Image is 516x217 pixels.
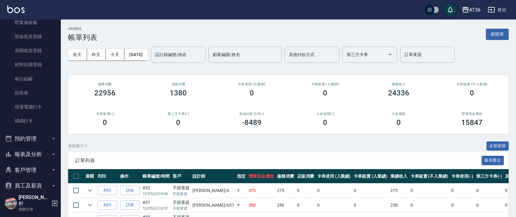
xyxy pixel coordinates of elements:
td: 0 [296,198,316,212]
h3: 0 [397,118,401,127]
h3: 0 [323,118,327,127]
a: 營業儀表板 [2,16,58,30]
th: 卡券販賣 (入業績) [352,169,389,183]
h2: ORDERS [68,27,97,31]
th: 卡券使用(-) [450,169,475,183]
div: 不留客資 [173,185,190,191]
button: save [444,4,456,16]
a: 高階收支登錄 [2,44,58,58]
button: 報表匯出 [482,156,504,165]
button: 前天 [68,49,87,60]
td: 0 [316,198,352,212]
th: 服務消費 [275,169,296,183]
a: 排班表 [2,86,58,100]
h2: 入金儲值 [369,112,428,116]
h2: 第三方卡券(-) [149,112,208,116]
button: 新開單 [486,29,509,40]
td: 275 [275,183,296,198]
h3: 0 [103,118,107,127]
h2: 卡券使用 (入業績) [222,82,281,86]
a: 新開單 [486,31,509,37]
a: 報表匯出 [482,157,504,163]
td: 0 [409,183,450,198]
h3: 服務消費 [75,82,134,86]
td: Y [236,183,247,198]
button: 今天 [106,49,125,60]
h3: 0 [470,89,474,97]
th: 帳單編號/時間 [141,169,171,183]
h3: 22956 [94,89,116,97]
a: 掃碼打卡 [2,114,58,128]
td: 275 [247,183,276,198]
button: 昨天 [87,49,106,60]
th: 客戶 [171,169,191,183]
th: 操作 [119,169,141,183]
a: 材料自購登錄 [2,58,58,72]
h3: 0 [250,89,254,97]
button: 預約管理 [2,131,58,147]
td: 0 [352,198,389,212]
button: expand row [85,201,95,210]
td: 0 [296,183,316,198]
img: Person [5,197,17,209]
th: 營業現金應收 [247,169,276,183]
button: Open [385,50,395,59]
h2: 其他付款方式(-) [222,112,281,116]
button: 客戶管理 [2,162,58,178]
button: AT36 [459,4,483,16]
td: 0 [475,198,504,212]
h3: -8489 [242,118,261,127]
button: 列印 [98,186,117,195]
td: 275 [389,183,409,198]
button: 報表及分析 [2,146,58,162]
th: 店販消費 [296,169,316,183]
p: 高階主管 [19,207,50,212]
h3: 0 [176,118,180,127]
p: 不留客資 [173,191,190,197]
p: 不留客資 [173,206,190,211]
h2: 店販消費 [149,82,208,86]
td: 0 [450,198,475,212]
td: 0 [316,183,352,198]
h3: 24336 [388,89,409,97]
h3: 15847 [461,118,483,127]
div: AT36 [469,6,480,14]
th: 設計師 [191,169,235,183]
th: 卡券販賣 (不入業績) [409,169,450,183]
button: [DATE] [124,49,147,60]
th: 卡券使用 (入業績) [316,169,352,183]
td: 250 [247,198,276,212]
h5: [PERSON_NAME]村 [19,194,50,207]
td: [PERSON_NAME] /637 [191,198,235,212]
td: #32 [141,183,171,198]
button: 登出 [485,4,509,16]
button: 員工及薪資 [2,178,58,194]
h2: 業績收入 [369,82,428,86]
th: 業績收入 [389,169,409,183]
div: 不留客資 [173,199,190,206]
a: 每日結帳 [2,72,58,86]
td: 250 [389,198,409,212]
img: Logo [7,5,25,13]
p: 共 32 筆, 1 / 1 [68,143,87,149]
a: 詳情 [120,201,140,210]
button: 列印 [98,201,117,210]
p: 10/05 (日) 18:57 [143,206,170,211]
h3: 帳單列表 [68,33,97,42]
a: 詳情 [120,186,140,195]
h2: 卡券使用(-) [75,112,134,116]
td: 250 [275,198,296,212]
td: 0 [475,183,504,198]
button: expand row [85,186,95,195]
th: 列印 [96,169,119,183]
h2: 卡券販賣 (入業績) [296,82,355,86]
h2: 卡券販賣 (不入業績) [443,82,502,86]
td: 0 [352,183,389,198]
span: 訂單列表 [75,158,482,164]
a: 現金收支登錄 [2,30,58,44]
td: 0 [450,183,475,198]
h2: 營業現金應收 [443,112,502,116]
td: Y [236,198,247,212]
a: 現場電腦打卡 [2,100,58,114]
th: 指定 [236,169,247,183]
